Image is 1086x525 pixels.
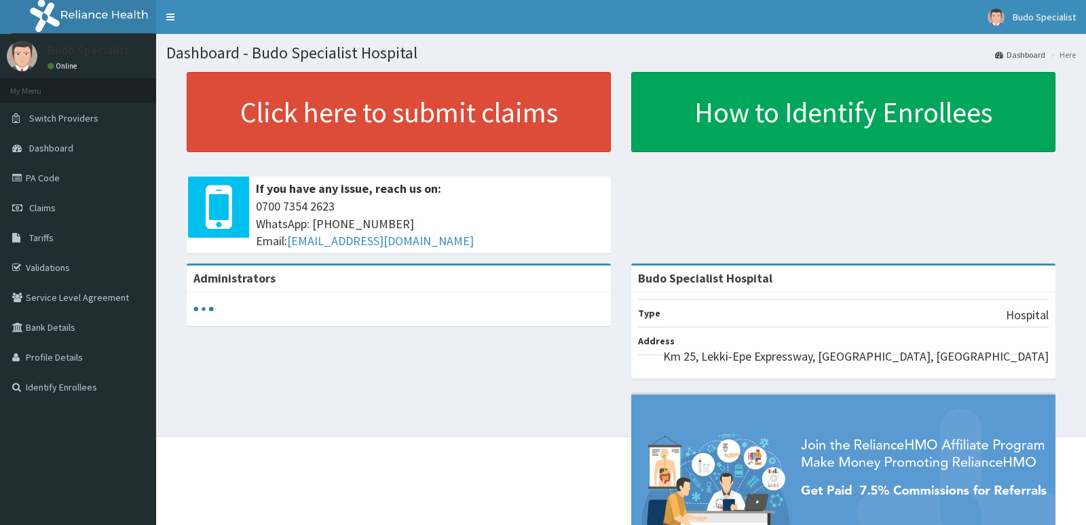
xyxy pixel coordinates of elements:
b: If you have any issue, reach us on: [256,181,441,196]
span: Budo Specialist [1013,11,1076,23]
span: 0700 7354 2623 WhatsApp: [PHONE_NUMBER] Email: [256,198,604,250]
h1: Dashboard - Budo Specialist Hospital [166,44,1076,62]
a: How to Identify Enrollees [631,72,1055,152]
a: Dashboard [995,49,1045,60]
strong: Budo Specialist Hospital [638,270,772,286]
p: Budo Specialist [48,44,130,56]
img: User Image [7,41,37,71]
b: Type [638,307,660,319]
img: User Image [988,9,1005,26]
b: Administrators [193,270,276,286]
p: Hospital [1006,306,1049,324]
li: Here [1047,49,1076,60]
span: Tariffs [29,232,54,244]
b: Address [638,335,675,347]
a: [EMAIL_ADDRESS][DOMAIN_NAME] [287,233,474,249]
span: Switch Providers [29,112,98,124]
a: Click here to submit claims [187,72,611,152]
span: Dashboard [29,142,73,154]
a: Online [48,61,80,71]
span: Claims [29,202,56,214]
svg: audio-loading [193,299,214,319]
p: Km 25, Lekki-Epe Expressway, [GEOGRAPHIC_DATA], [GEOGRAPHIC_DATA] [663,348,1049,365]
